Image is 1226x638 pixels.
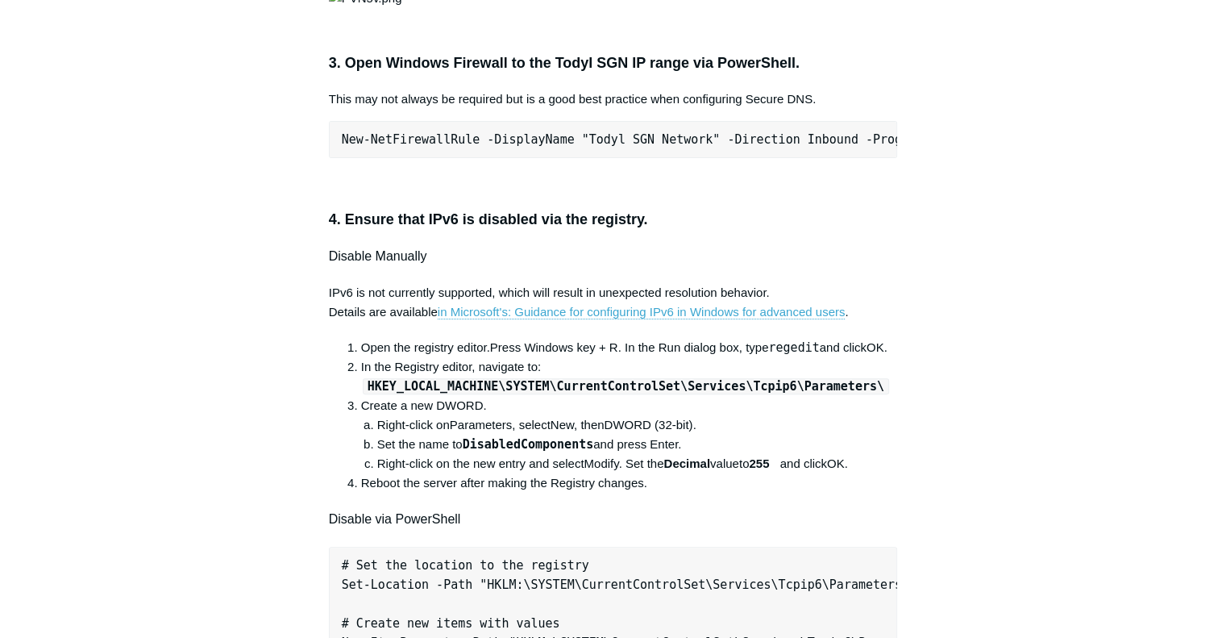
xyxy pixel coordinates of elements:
h3: 3. Open Windows Firewall to the Todyl SGN IP range via PowerShell. [329,52,898,75]
span: Right-click on the new entry and select . Set the to and click . [377,457,848,470]
li: Press Windows key + R. In the Run dialog box, type and click . [361,338,898,357]
strong: 255 [749,457,769,470]
span: Create a new DWORD. [361,398,487,412]
h4: Disable via PowerShell [329,509,898,530]
span: OK [867,340,884,354]
p: This may not always be required but is a good best practice when configuring Secure DNS. [329,90,898,109]
h4: Disable Manually [329,246,898,267]
span: OK [827,457,845,470]
span: New [551,418,574,432]
span: Right-click on , select , then . [377,418,696,432]
span: Modify [584,457,618,470]
kbd: DisabledComponents [463,437,594,452]
code: HKEY_LOCAL_MACHINE\SYSTEM\CurrentControlSet\Services\Tcpip6\Parameters\ [363,378,889,394]
span: Open the registry editor. [361,340,490,354]
strong: Decimal [663,457,710,470]
span: Reboot the server after making the Registry changes. [361,476,647,490]
pre: New-NetFirewallRule -DisplayName "Todyl SGN Network" -Direction Inbound -Program Any -LocalAddres... [329,121,898,158]
span: Set the name to and press Enter. [377,437,682,451]
h3: 4. Ensure that IPv6 is disabled via the registry. [329,208,898,231]
span: value [710,457,739,470]
span: In the Registry editor, navigate to: [361,360,891,393]
span: Parameters [450,418,513,432]
kbd: regedit [768,340,819,355]
p: IPv6 is not currently supported, which will result in unexpected resolution behavior. Details are... [329,283,898,322]
a: in Microsoft's: Guidance for configuring IPv6 in Windows for advanced users [438,305,846,319]
span: DWORD (32-bit) [605,418,693,432]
